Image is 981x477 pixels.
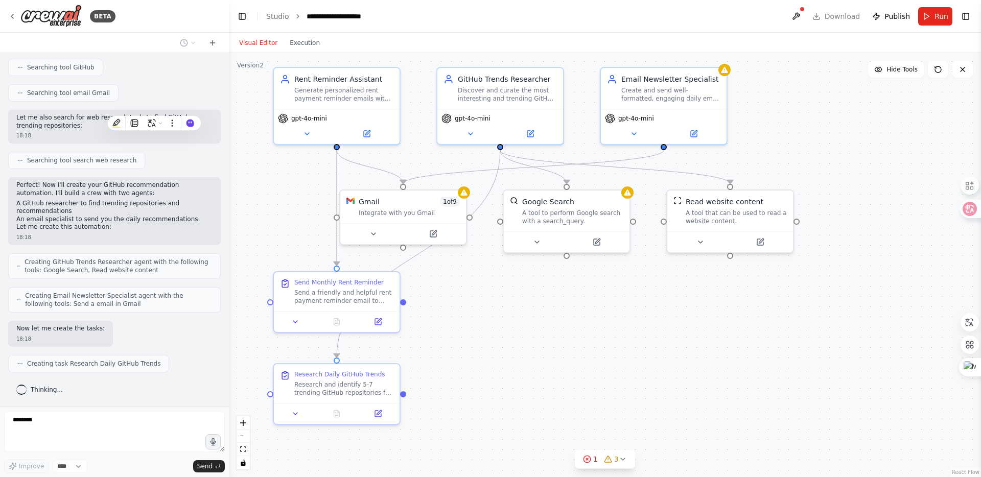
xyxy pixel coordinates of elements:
div: 18:18 [16,233,213,241]
img: Logo [20,5,82,28]
span: Number of enabled actions [440,197,460,207]
div: React Flow controls [237,416,250,469]
button: No output available [315,408,359,420]
span: Searching tool GitHub [27,63,95,71]
p: Let me create this automation: [16,223,213,231]
button: Open in side panel [360,316,395,328]
span: Publish [884,11,910,21]
button: toggle interactivity [237,456,250,469]
span: Run [935,11,948,21]
div: GmailGmail1of9Integrate with you Gmail [339,189,467,245]
div: Research Daily GitHub TrendsResearch and identify 5-7 trending GitHub repositories for [DATE]. Fo... [273,363,401,425]
button: Open in side panel [404,228,462,240]
g: Edge from 162cbc17-ec26-421c-9c77-a72205e1364b to fc84b403-27ed-47b1-92cd-7f9b6714ec56 [332,150,505,357]
li: A GitHub researcher to find trending repositories and recommendations [16,200,213,216]
button: Visual Editor [233,37,284,49]
button: Open in side panel [501,128,559,140]
p: Perfect! Now I'll create your GitHub recommendation automation. I'll build a crew with two agents: [16,181,213,197]
button: zoom in [237,416,250,430]
a: React Flow attribution [952,469,979,475]
button: Start a new chat [204,37,221,49]
div: Rent Reminder AssistantGenerate personalized rent payment reminder emails with friendly reminders... [273,67,401,145]
g: Edge from c07108b1-aaea-4593-b7d7-f0e6716f4f21 to 0dd5f580-7a7d-4097-84d7-702a6af1c9ed [332,150,342,266]
div: GitHub Trends ResearcherDiscover and curate the most interesting and trending GitHub repositories... [436,67,564,145]
button: Hide left sidebar [235,9,249,23]
div: Rent Reminder Assistant [294,74,393,84]
span: Searching tool search web research [27,156,136,164]
button: Open in side panel [360,408,395,420]
p: Let me also search for web research tools to find GitHub trending repositories: [16,114,213,130]
div: ScrapeWebsiteToolRead website contentA tool that can be used to read a website content. [666,189,794,253]
div: Integrate with you Gmail [359,209,460,217]
a: Studio [266,12,289,20]
g: Edge from b7ea4c13-61ce-4aef-87c1-7b96e2567240 to 5fb2ee1c-fcde-49fd-8914-e242bb3e3f8c [398,150,669,184]
button: Run [918,7,952,26]
button: Open in side panel [568,236,625,248]
span: Thinking... [31,386,63,394]
div: Email Newsletter Specialist [621,74,720,84]
button: 13 [575,450,635,469]
div: 18:18 [16,132,213,139]
button: Click to speak your automation idea [205,434,221,449]
span: Improve [19,462,44,470]
span: 3 [614,454,619,464]
g: Edge from 162cbc17-ec26-421c-9c77-a72205e1364b to 2bd03cc7-09ce-4307-8bfd-56810c521a5f [495,150,735,184]
span: Send [197,462,213,470]
span: Creating GitHub Trends Researcher agent with the following tools: Google Search, Read website con... [25,258,212,274]
div: Generate personalized rent payment reminder emails with friendly reminders and practical payment ... [294,86,393,103]
g: Edge from c07108b1-aaea-4593-b7d7-f0e6716f4f21 to 5fb2ee1c-fcde-49fd-8914-e242bb3e3f8c [332,150,408,184]
button: Send [193,460,225,472]
button: Open in side panel [665,128,722,140]
button: Execution [284,37,326,49]
div: Send a friendly and helpful rent payment reminder email to {user_email} on the 12th of each month... [294,289,393,305]
nav: breadcrumb [266,11,385,21]
div: Research and identify 5-7 trending GitHub repositories for [DATE]. Focus on: trending repositorie... [294,380,393,397]
span: 1 [593,454,598,464]
div: Create and send well-formatted, engaging daily email newsletters with GitHub repository recommend... [621,86,720,103]
div: Research Daily GitHub Trends [294,370,385,378]
div: Email Newsletter SpecialistCreate and send well-formatted, engaging daily email newsletters with ... [600,67,728,145]
div: A tool to perform Google search with a search_query. [522,209,623,225]
button: Switch to previous chat [176,37,200,49]
img: ScrapeWebsiteTool [673,197,682,205]
span: gpt-4o-mini [618,114,654,123]
p: Now let me create the tasks: [16,325,105,333]
button: Open in side panel [338,128,395,140]
span: gpt-4o-mini [455,114,491,123]
div: GitHub Trends Researcher [458,74,557,84]
button: zoom out [237,430,250,443]
div: A tool that can be used to read a website content. [686,209,787,225]
span: gpt-4o-mini [291,114,327,123]
div: Read website content [686,197,763,207]
button: Improve [4,460,49,473]
div: Discover and curate the most interesting and trending GitHub repositories, focusing on popular pr... [458,86,557,103]
span: Creating Email Newsletter Specialist agent with the following tools: Send a email in Gmail [25,292,212,308]
button: Publish [868,7,914,26]
div: 18:18 [16,335,105,343]
span: Creating task Research Daily GitHub Trends [27,360,160,368]
img: SerplyWebSearchTool [510,197,518,205]
div: Version 2 [237,61,264,69]
g: Edge from 162cbc17-ec26-421c-9c77-a72205e1364b to 27c40054-0fc5-4bbf-83f0-f0062040f245 [495,150,572,184]
div: BETA [90,10,115,22]
div: Gmail [359,197,380,207]
button: No output available [315,316,359,328]
span: Hide Tools [886,65,918,74]
div: Send Monthly Rent Reminder [294,278,384,287]
li: An email specialist to send you the daily recommendations [16,216,213,224]
button: fit view [237,443,250,456]
button: Open in side panel [731,236,789,248]
button: Show right sidebar [959,9,973,23]
span: Searching tool email Gmail [27,89,110,97]
div: Send Monthly Rent ReminderSend a friendly and helpful rent payment reminder email to {user_email}... [273,271,401,333]
div: SerplyWebSearchToolGoogle SearchA tool to perform Google search with a search_query. [503,189,630,253]
img: Gmail [346,197,355,205]
button: Hide Tools [868,61,924,78]
div: Google Search [522,197,574,207]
